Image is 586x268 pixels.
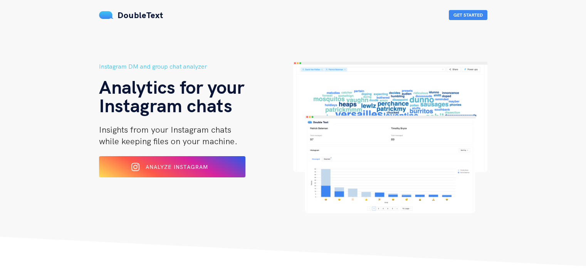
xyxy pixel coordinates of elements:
button: Analyze Instagram [99,156,245,177]
span: Analyze Instagram [146,163,208,170]
span: Analytics for your [99,75,244,98]
img: mS3x8y1f88AAAAABJRU5ErkJggg== [99,11,114,19]
h5: Instagram DM and group chat analyzer [99,62,293,71]
a: Analyze Instagram [99,166,245,173]
span: Insights from your Instagram chats [99,124,231,135]
span: DoubleText [118,10,163,20]
a: DoubleText [99,10,163,20]
button: Get Started [449,10,487,20]
span: Instagram chats [99,94,232,117]
span: while keeping files on your machine. [99,136,237,147]
img: hero [293,62,487,213]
